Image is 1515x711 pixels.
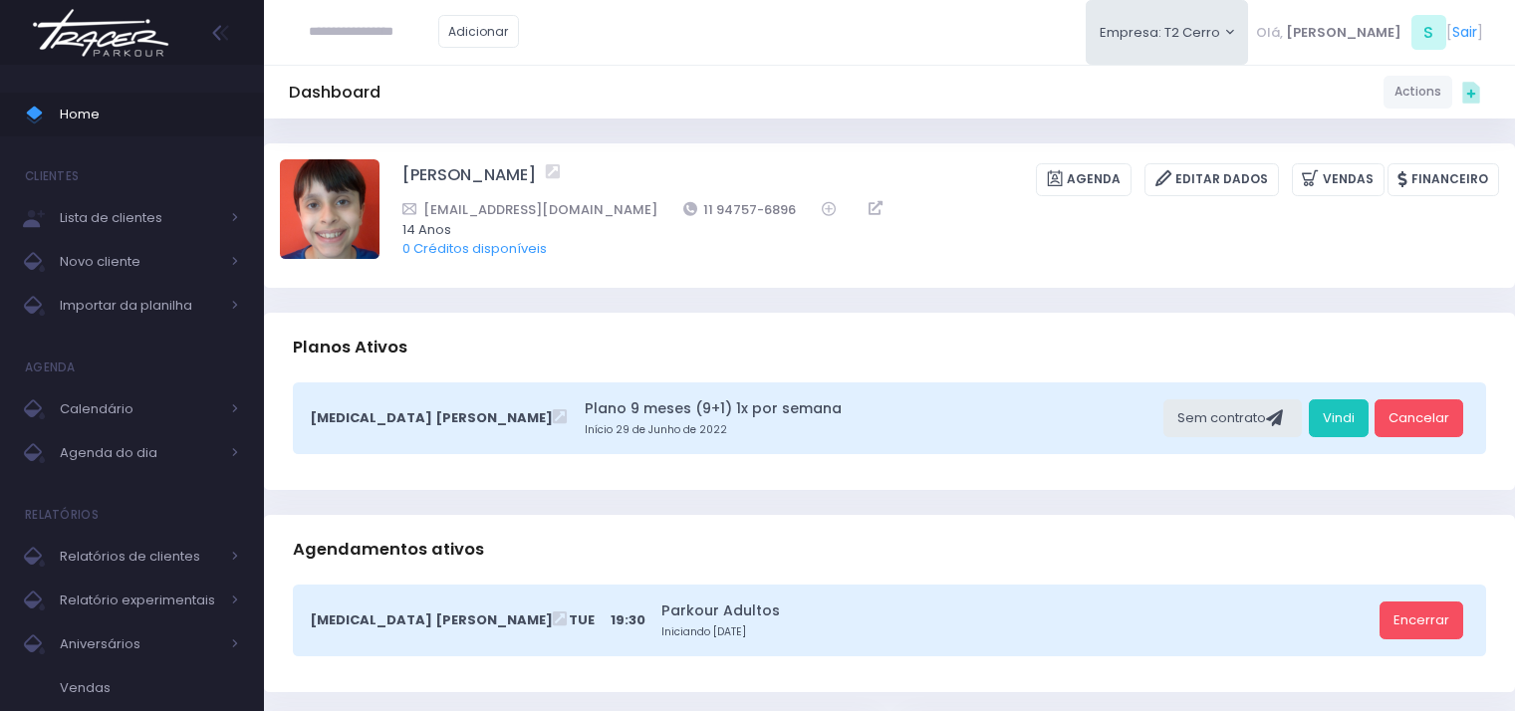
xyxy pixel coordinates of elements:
[585,422,1157,438] small: Início 29 de Junho de 2022
[293,521,484,578] h3: Agendamentos ativos
[25,495,99,535] h4: Relatórios
[1375,399,1463,437] a: Cancelar
[60,631,219,657] span: Aniversários
[1309,399,1369,437] a: Vindi
[60,293,219,319] span: Importar da planilha
[1163,399,1302,437] div: Sem contrato
[438,15,520,48] a: Adicionar
[60,675,239,701] span: Vendas
[289,83,380,103] h5: Dashboard
[1144,163,1279,196] a: Editar Dados
[1452,22,1477,43] a: Sair
[1292,163,1385,196] a: Vendas
[1256,23,1283,43] span: Olá,
[1411,15,1446,50] span: S
[60,396,219,422] span: Calendário
[25,348,76,387] h4: Agenda
[60,102,239,127] span: Home
[402,239,547,258] a: 0 Créditos disponíveis
[611,610,645,630] span: 19:30
[1388,163,1499,196] a: Financeiro
[1036,163,1132,196] a: Agenda
[402,163,536,196] a: [PERSON_NAME]
[402,199,657,220] a: [EMAIL_ADDRESS][DOMAIN_NAME]
[310,610,553,630] span: [MEDICAL_DATA] [PERSON_NAME]
[1248,10,1490,55] div: [ ]
[402,220,1473,240] span: 14 Anos
[293,319,407,375] h3: Planos Ativos
[683,199,797,220] a: 11 94757-6896
[60,205,219,231] span: Lista de clientes
[1380,601,1463,639] a: Encerrar
[60,440,219,466] span: Agenda do dia
[60,249,219,275] span: Novo cliente
[1286,23,1401,43] span: [PERSON_NAME]
[661,600,1373,621] a: Parkour Adultos
[25,156,79,196] h4: Clientes
[280,159,379,259] img: Luigi Giusti Vitorino
[60,544,219,570] span: Relatórios de clientes
[585,398,1157,419] a: Plano 9 meses (9+1) 1x por semana
[569,610,595,630] span: Tue
[1384,76,1452,109] a: Actions
[60,588,219,613] span: Relatório experimentais
[661,624,1373,640] small: Iniciando [DATE]
[310,408,553,428] span: [MEDICAL_DATA] [PERSON_NAME]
